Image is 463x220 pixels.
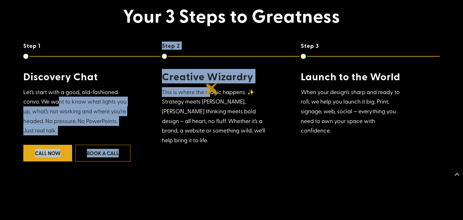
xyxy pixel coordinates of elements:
[301,70,440,85] h4: Launch to the World
[23,70,162,85] h4: Discovery Chat
[75,145,130,161] a: Book a call
[301,42,440,49] h6: Step 3
[162,87,266,145] p: This is where the magic happens. ✨ Strategy meets [PERSON_NAME], [PERSON_NAME] thinking meets bol...
[23,87,127,135] p: Let’s start with a good, old-fashioned convo. We want to know what lights you up, what’s not work...
[162,70,301,85] h4: Creative Wizardry
[301,87,405,135] p: When your design’s sharp and ready to roll, we help you launch it big. Print, signage, web, socia...
[23,5,440,30] h2: Your 3 Steps to Greatness
[23,145,72,161] a: Call Now
[23,42,162,49] h6: Step 1
[162,42,301,49] h6: Step 2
